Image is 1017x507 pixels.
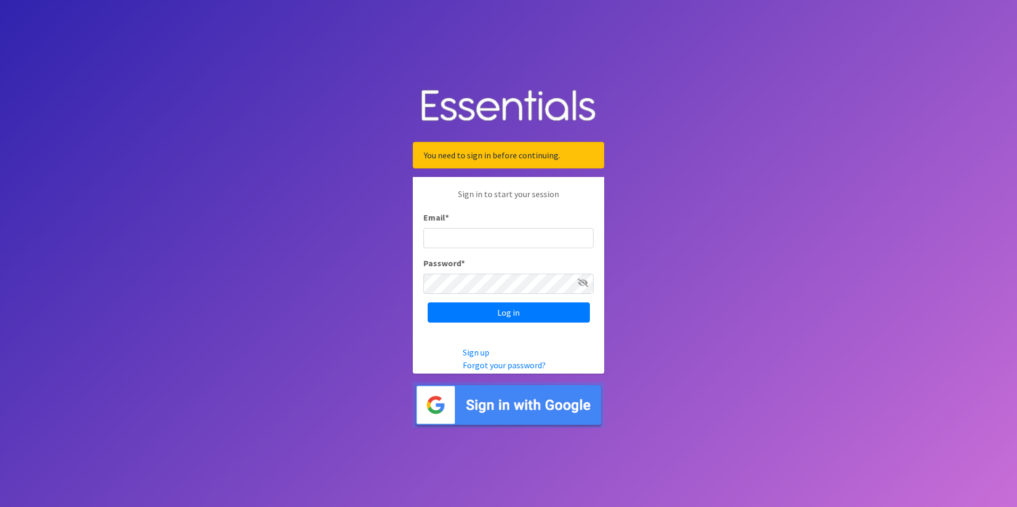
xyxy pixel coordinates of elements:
[413,79,604,134] img: Human Essentials
[428,302,590,323] input: Log in
[413,142,604,168] div: You need to sign in before continuing.
[423,211,449,224] label: Email
[423,257,465,269] label: Password
[423,188,594,211] p: Sign in to start your session
[463,347,489,358] a: Sign up
[461,258,465,268] abbr: required
[445,212,449,223] abbr: required
[463,360,546,370] a: Forgot your password?
[413,382,604,428] img: Sign in with Google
